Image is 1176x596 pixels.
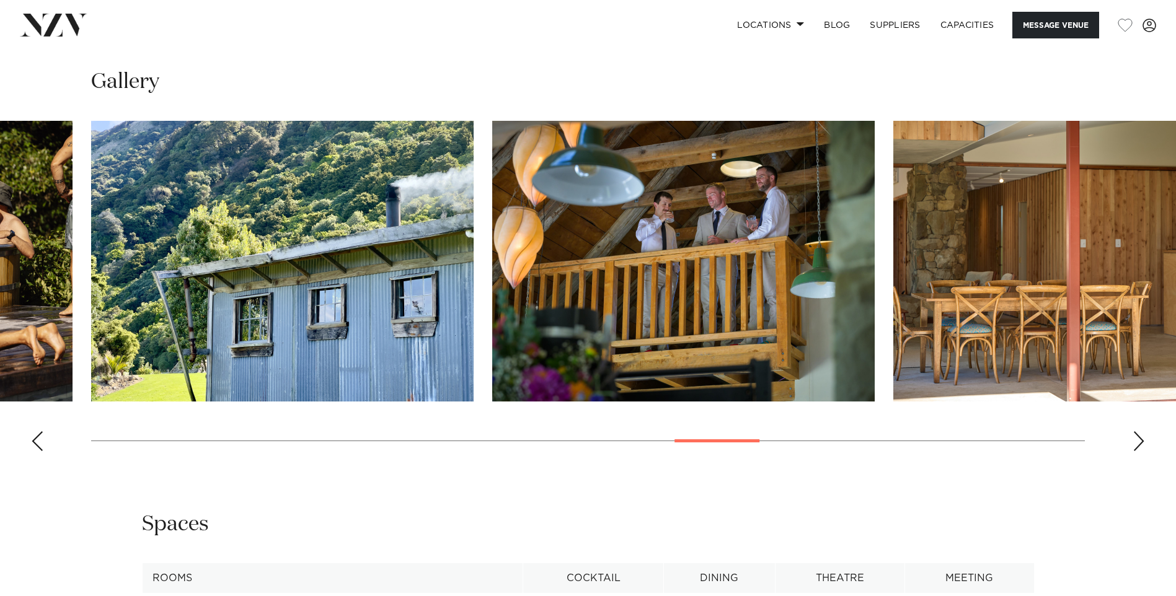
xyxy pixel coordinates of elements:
[814,12,860,38] a: BLOG
[523,563,664,594] th: Cocktail
[142,511,209,538] h2: Spaces
[931,12,1004,38] a: Capacities
[91,121,474,401] swiper-slide: 18 / 29
[1012,12,1099,38] button: Message Venue
[663,563,775,594] th: Dining
[775,563,905,594] th: Theatre
[727,12,814,38] a: Locations
[142,563,523,594] th: Rooms
[905,563,1034,594] th: Meeting
[860,12,930,38] a: SUPPLIERS
[20,14,87,36] img: nzv-logo.png
[492,121,875,401] swiper-slide: 19 / 29
[91,68,159,96] h2: Gallery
